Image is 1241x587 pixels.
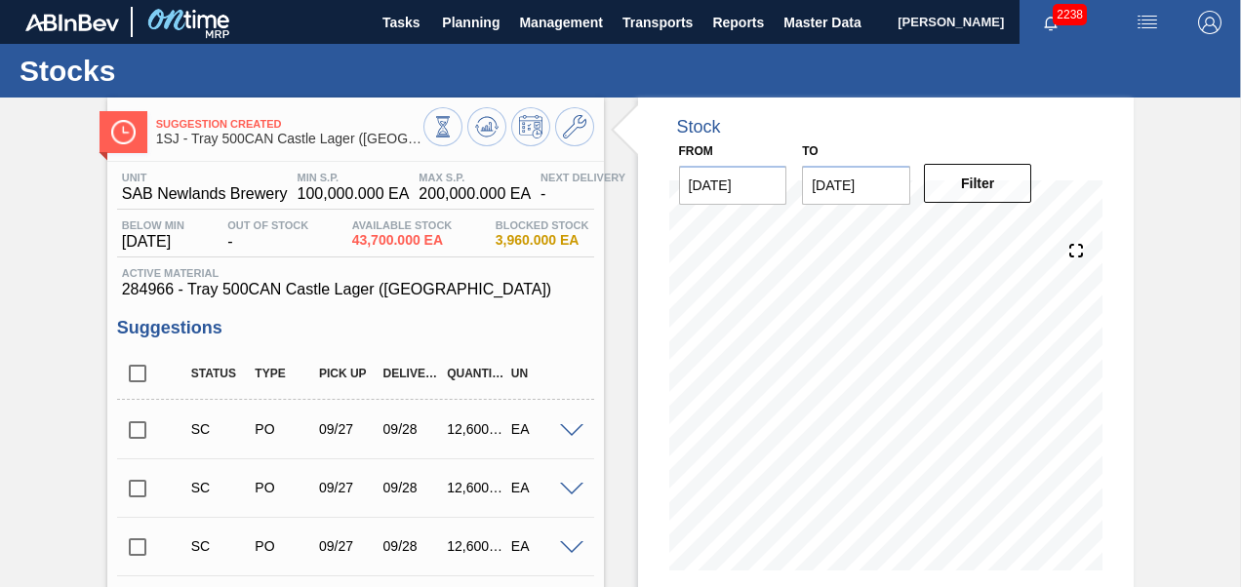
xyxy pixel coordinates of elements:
div: Purchase order [250,538,318,554]
input: mm/dd/yyyy [679,166,787,205]
span: Out Of Stock [227,219,308,231]
span: MIN S.P. [298,172,410,183]
div: Suggestion Created [186,480,255,495]
div: Status [186,367,255,380]
span: Suggestion Created [156,118,423,130]
span: Unit [122,172,288,183]
div: 12,600.000 [442,421,510,437]
span: 200,000.000 EA [419,185,531,203]
button: Notifications [1020,9,1082,36]
div: 09/28/2025 [379,421,447,437]
span: Tasks [380,11,422,34]
label: From [679,144,713,158]
span: Available Stock [352,219,453,231]
span: 100,000.000 EA [298,185,410,203]
div: 09/28/2025 [379,538,447,554]
span: Below Min [122,219,184,231]
span: MAX S.P. [419,172,531,183]
div: Delivery [379,367,447,380]
span: 2238 [1053,4,1087,25]
h1: Stocks [20,59,366,82]
span: Reports [712,11,764,34]
span: Planning [442,11,500,34]
span: 1SJ - Tray 500CAN Castle Lager (Hogwarts) [156,132,423,146]
div: EA [506,538,575,554]
span: [DATE] [122,233,184,251]
div: Type [250,367,318,380]
img: Ícone [111,120,136,144]
div: - [536,172,630,203]
div: EA [506,421,575,437]
div: 12,600.000 [442,480,510,495]
div: Quantity [442,367,510,380]
img: userActions [1136,11,1159,34]
button: Update Chart [467,107,506,146]
img: Logout [1198,11,1221,34]
span: Transports [622,11,693,34]
div: Purchase order [250,480,318,495]
span: 284966 - Tray 500CAN Castle Lager ([GEOGRAPHIC_DATA]) [122,281,589,298]
div: 12,600.000 [442,538,510,554]
div: UN [506,367,575,380]
span: 43,700.000 EA [352,233,453,248]
label: to [802,144,818,158]
span: SAB Newlands Brewery [122,185,288,203]
img: TNhmsLtSVTkK8tSr43FrP2fwEKptu5GPRR3wAAAABJRU5ErkJggg== [25,14,119,31]
button: Stocks Overview [423,107,462,146]
div: Stock [677,117,721,137]
div: 09/27/2025 [314,421,382,437]
span: Management [519,11,603,34]
button: Go to Master Data / General [555,107,594,146]
div: 09/28/2025 [379,480,447,495]
div: 09/27/2025 [314,480,382,495]
div: Suggestion Created [186,421,255,437]
div: 09/27/2025 [314,538,382,554]
div: Pick up [314,367,382,380]
input: mm/dd/yyyy [802,166,910,205]
div: - [222,219,313,251]
button: Filter [924,164,1032,203]
span: 3,960.000 EA [496,233,589,248]
span: Active Material [122,267,589,279]
div: Suggestion Created [186,538,255,554]
h3: Suggestions [117,318,594,338]
span: Next Delivery [540,172,625,183]
span: Blocked Stock [496,219,589,231]
div: EA [506,480,575,495]
button: Schedule Inventory [511,107,550,146]
span: Master Data [783,11,861,34]
div: Purchase order [250,421,318,437]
